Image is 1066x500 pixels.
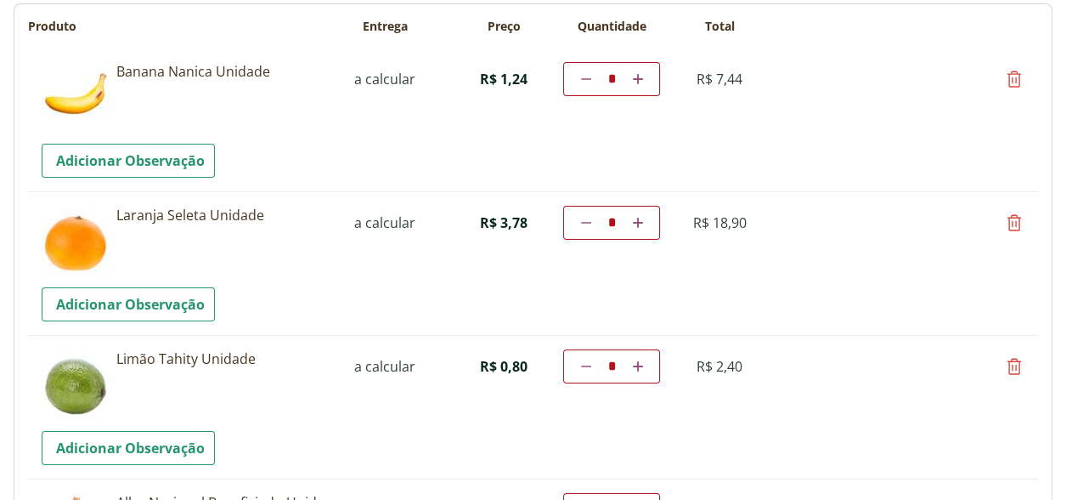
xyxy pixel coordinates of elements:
img: Banana Nanica Unidade [42,62,110,130]
th: Produto [28,18,325,35]
img: Laranja Seleta Unidade [42,206,110,274]
span: R$ 0,80 [480,357,527,376]
span: a calcular [354,70,415,88]
span: R$ 1,24 [480,70,527,88]
a: Adicionar Observação [42,144,215,178]
th: Total [660,18,779,35]
span: R$ 3,78 [480,213,527,232]
span: a calcular [354,357,415,376]
a: Adicionar Observação [42,287,215,321]
th: Preço [444,18,563,35]
th: Quantidade [563,18,660,35]
a: Limão Tahity Unidade [116,349,332,368]
img: Limão Tahity Unidade [42,349,110,418]
span: a calcular [354,213,415,232]
span: R$ 7,44 [697,70,742,88]
a: Banana Nanica Unidade [116,62,332,81]
a: Laranja Seleta Unidade [116,206,332,224]
span: R$ 18,90 [693,213,747,232]
span: R$ 2,40 [697,357,742,376]
a: Adicionar Observação [42,431,215,465]
th: Entrega [325,18,444,35]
